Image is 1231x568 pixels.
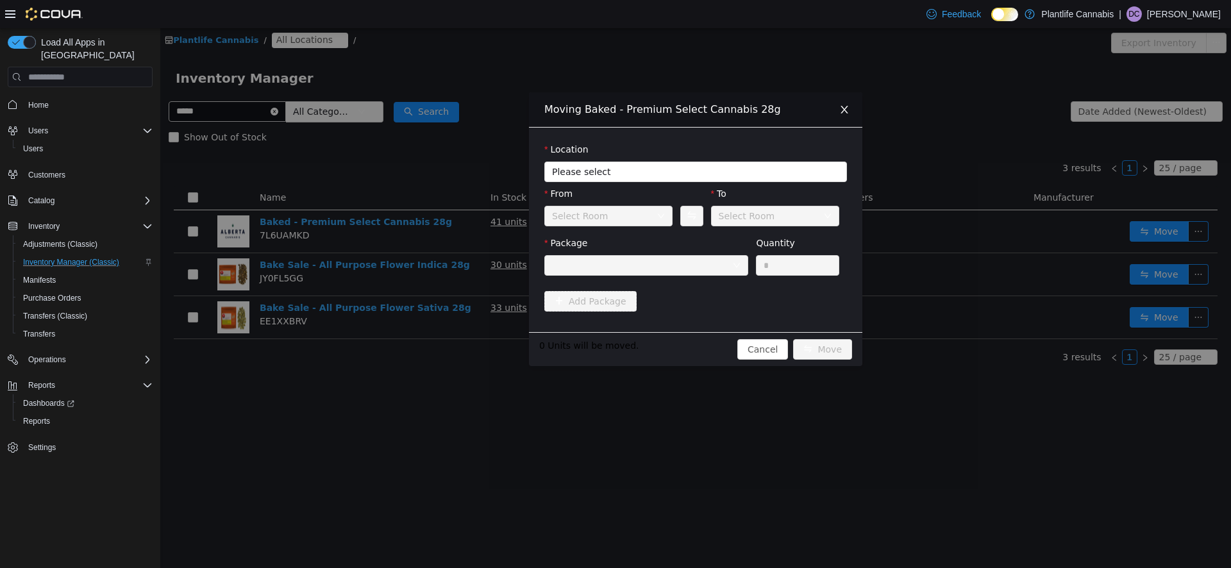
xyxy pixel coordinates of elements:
input: Quantity [596,228,678,247]
button: Adjustments (Classic) [13,235,158,253]
button: Inventory [3,217,158,235]
span: Reports [23,378,153,393]
span: Operations [23,352,153,367]
a: Dashboards [13,394,158,412]
p: Plantlife Cannabis [1041,6,1114,22]
span: Transfers (Classic) [23,311,87,321]
label: Package [384,210,427,220]
button: Operations [23,352,71,367]
input: Dark Mode [991,8,1018,21]
button: Catalog [3,192,158,210]
i: icon: down [664,184,671,193]
span: Inventory [23,219,153,234]
span: Catalog [23,193,153,208]
span: Customers [23,167,153,183]
span: Users [28,126,48,136]
a: Home [23,97,54,113]
span: Inventory Manager (Classic) [18,255,153,270]
button: Inventory [23,219,65,234]
button: Swap [520,178,542,198]
button: Manifests [13,271,158,289]
a: Settings [23,440,61,455]
span: Operations [28,355,66,365]
span: Dashboards [18,396,153,411]
button: Reports [13,412,158,430]
span: Transfers [23,329,55,339]
div: Donna Chapman [1126,6,1142,22]
a: Dashboards [18,396,80,411]
span: DC [1128,6,1139,22]
i: icon: close [679,76,689,87]
button: Customers [3,165,158,184]
span: Purchase Orders [23,293,81,303]
i: icon: down [671,140,679,149]
span: Adjustments (Classic) [23,239,97,249]
p: [PERSON_NAME] [1147,6,1221,22]
span: Dashboards [23,398,74,408]
button: Purchase Orders [13,289,158,307]
button: Users [3,122,158,140]
span: Inventory [28,221,60,231]
span: 0 Units will be moved. [379,311,479,324]
label: Quantity [596,210,635,220]
button: Catalog [23,193,60,208]
button: Settings [3,438,158,456]
label: Location [384,116,428,126]
a: Transfers [18,326,60,342]
label: From [384,160,412,171]
span: Customers [28,170,65,180]
span: Transfers [18,326,153,342]
a: Transfers (Classic) [18,308,92,324]
button: Close [666,64,702,100]
span: Manifests [18,272,153,288]
button: Cancel [577,311,628,331]
span: Catalog [28,196,54,206]
span: Please select [392,137,665,150]
button: Transfers [13,325,158,343]
span: Settings [23,439,153,455]
a: Reports [18,413,55,429]
button: Inventory Manager (Classic) [13,253,158,271]
button: icon: plusAdd Package [384,263,476,283]
span: Reports [23,416,50,426]
a: Feedback [921,1,986,27]
span: Reports [18,413,153,429]
div: Select Room [558,178,615,197]
span: Adjustments (Classic) [18,237,153,252]
a: Manifests [18,272,61,288]
span: Home [28,100,49,110]
a: Purchase Orders [18,290,87,306]
i: icon: down [497,184,505,193]
button: Reports [3,376,158,394]
span: Purchase Orders [18,290,153,306]
span: Reports [28,380,55,390]
span: Settings [28,442,56,453]
button: Home [3,95,158,113]
button: Operations [3,351,158,369]
span: Manifests [23,275,56,285]
button: Users [23,123,53,138]
button: icon: swapMove [633,311,692,331]
a: Customers [23,167,71,183]
span: Transfers (Classic) [18,308,153,324]
label: To [551,160,566,171]
span: Inventory Manager (Classic) [23,257,119,267]
span: Home [23,96,153,112]
p: | [1119,6,1121,22]
a: Inventory Manager (Classic) [18,255,124,270]
i: icon: down [573,233,580,242]
a: Adjustments (Classic) [18,237,103,252]
button: Reports [23,378,60,393]
img: Cova [26,8,83,21]
div: Select Room [392,178,448,197]
span: Users [18,141,153,156]
span: Dark Mode [991,21,992,22]
span: Users [23,123,153,138]
nav: Complex example [8,90,153,490]
span: Users [23,144,43,154]
a: Users [18,141,48,156]
span: Load All Apps in [GEOGRAPHIC_DATA] [36,36,153,62]
span: Feedback [942,8,981,21]
button: Users [13,140,158,158]
button: Transfers (Classic) [13,307,158,325]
